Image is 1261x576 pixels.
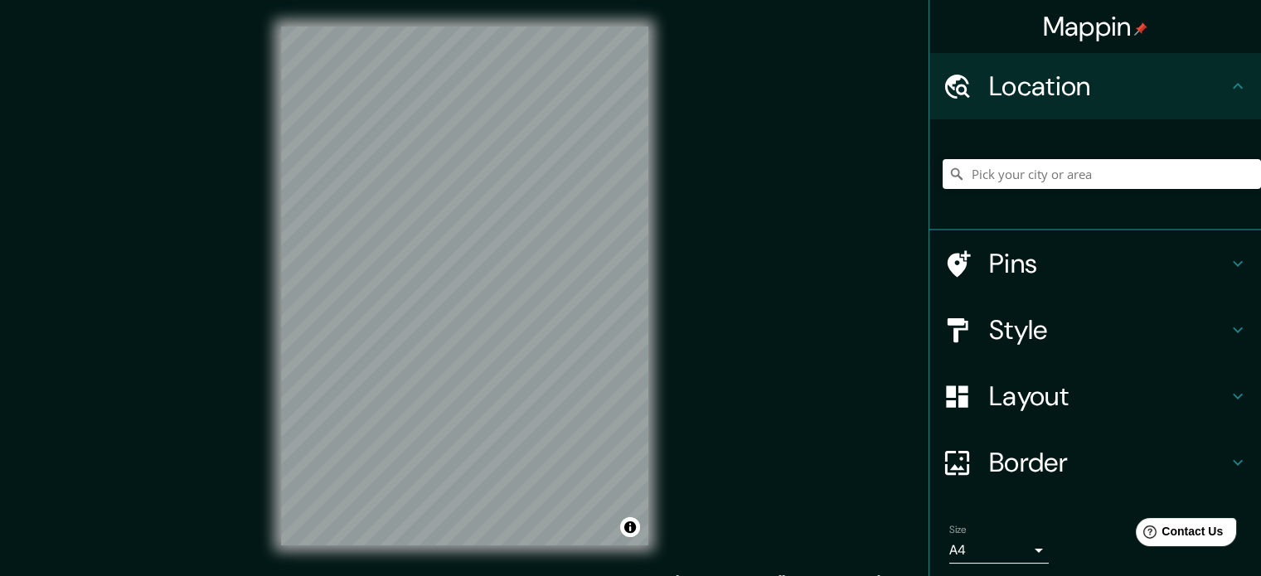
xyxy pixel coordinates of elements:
[929,53,1261,119] div: Location
[949,523,967,537] label: Size
[1113,511,1243,558] iframe: Help widget launcher
[989,247,1228,280] h4: Pins
[989,446,1228,479] h4: Border
[929,429,1261,496] div: Border
[989,380,1228,413] h4: Layout
[1134,22,1147,36] img: pin-icon.png
[929,230,1261,297] div: Pins
[1043,10,1148,43] h4: Mappin
[943,159,1261,189] input: Pick your city or area
[281,27,648,545] canvas: Map
[989,70,1228,103] h4: Location
[929,363,1261,429] div: Layout
[949,537,1049,564] div: A4
[989,313,1228,346] h4: Style
[929,297,1261,363] div: Style
[620,517,640,537] button: Toggle attribution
